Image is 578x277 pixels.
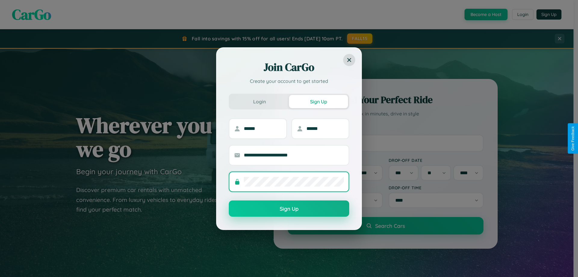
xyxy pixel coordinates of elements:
button: Sign Up [229,200,349,217]
button: Sign Up [289,95,348,108]
div: Give Feedback [571,126,575,151]
h2: Join CarGo [229,60,349,74]
button: Login [230,95,289,108]
p: Create your account to get started [229,77,349,85]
